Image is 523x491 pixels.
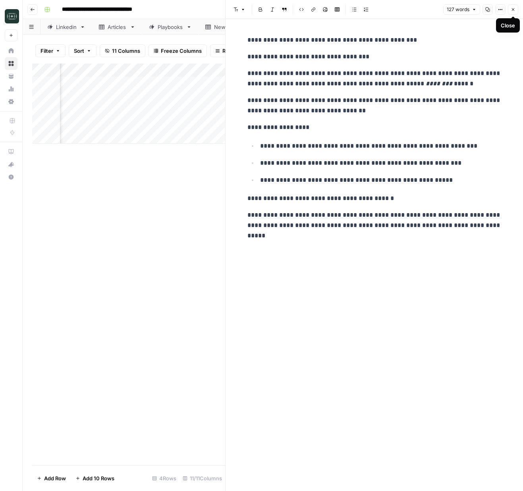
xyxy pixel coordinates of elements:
div: Articles [108,23,127,31]
button: Help + Support [5,171,17,183]
span: 127 words [447,6,469,13]
span: Sort [74,47,84,55]
button: Freeze Columns [149,44,207,57]
button: Add 10 Rows [71,472,119,485]
button: Workspace: Catalyst [5,6,17,26]
button: Sort [69,44,96,57]
a: Settings [5,95,17,108]
button: Row Height [210,44,256,57]
a: Home [5,44,17,57]
span: Freeze Columns [161,47,202,55]
div: Playbooks [158,23,183,31]
a: AirOps Academy [5,145,17,158]
span: Filter [41,47,53,55]
button: What's new? [5,158,17,171]
span: Add 10 Rows [83,474,114,482]
a: Linkedin [41,19,92,35]
a: Your Data [5,70,17,83]
a: Browse [5,57,17,70]
button: Filter [35,44,66,57]
div: Newsletter [214,23,242,31]
a: Usage [5,83,17,95]
button: 11 Columns [100,44,145,57]
div: 4 Rows [149,472,179,485]
div: Linkedin [56,23,77,31]
button: 127 words [443,4,480,15]
span: Add Row [44,474,66,482]
div: 11/11 Columns [179,472,225,485]
button: Add Row [32,472,71,485]
div: Close [501,21,515,29]
span: 11 Columns [112,47,140,55]
a: Articles [92,19,142,35]
a: Playbooks [142,19,199,35]
a: Newsletter [199,19,257,35]
img: Catalyst Logo [5,9,19,23]
div: What's new? [5,158,17,170]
